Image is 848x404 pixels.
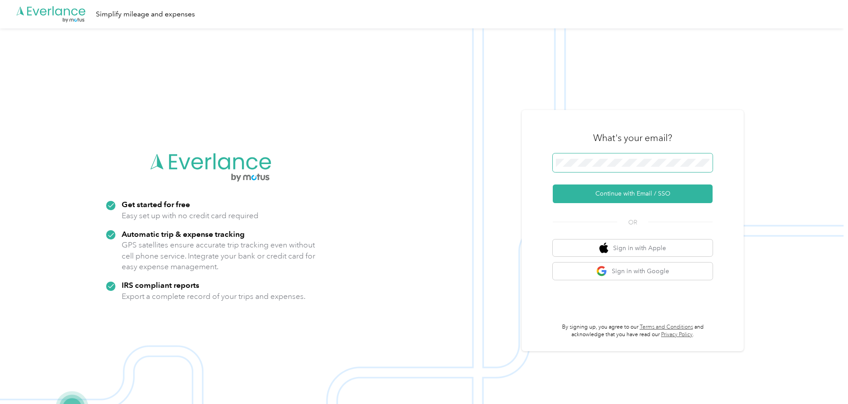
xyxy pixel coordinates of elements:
[596,266,607,277] img: google logo
[122,291,305,302] p: Export a complete record of your trips and expenses.
[599,243,608,254] img: apple logo
[593,132,672,144] h3: What's your email?
[617,218,648,227] span: OR
[122,210,258,221] p: Easy set up with no credit card required
[96,9,195,20] div: Simplify mileage and expenses
[553,239,713,257] button: apple logoSign in with Apple
[640,324,693,330] a: Terms and Conditions
[553,263,713,280] button: google logoSign in with Google
[122,239,316,272] p: GPS satellites ensure accurate trip tracking even without cell phone service. Integrate your bank...
[122,280,199,290] strong: IRS compliant reports
[122,229,245,239] strong: Automatic trip & expense tracking
[553,184,713,203] button: Continue with Email / SSO
[122,200,190,209] strong: Get started for free
[661,331,693,338] a: Privacy Policy
[553,323,713,339] p: By signing up, you agree to our and acknowledge that you have read our .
